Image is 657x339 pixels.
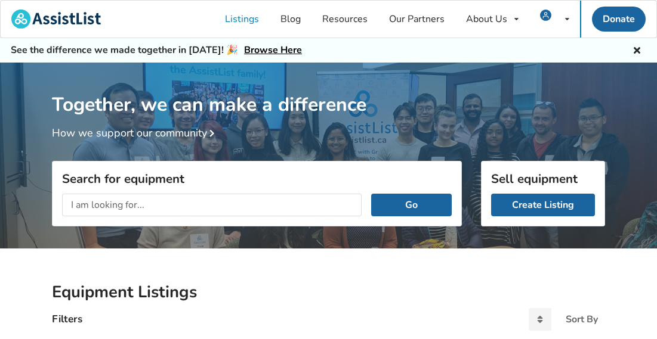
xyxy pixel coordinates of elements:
a: Donate [592,7,646,32]
h5: See the difference we made together in [DATE]! 🎉 [11,44,302,57]
a: Browse Here [244,43,302,57]
img: user icon [540,10,551,21]
img: assistlist-logo [11,10,101,29]
h2: Equipment Listings [52,282,605,303]
a: Our Partners [378,1,455,38]
h1: Together, we can make a difference [52,63,605,117]
button: Go [371,194,452,216]
a: Blog [270,1,311,38]
input: I am looking for... [62,194,362,216]
a: How we support our community [52,126,219,140]
div: About Us [466,14,507,24]
a: Resources [311,1,378,38]
h4: Filters [52,312,82,326]
h3: Search for equipment [62,171,452,186]
a: Listings [214,1,270,38]
div: Sort By [566,315,598,324]
h3: Sell equipment [491,171,595,186]
a: Create Listing [491,194,595,216]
